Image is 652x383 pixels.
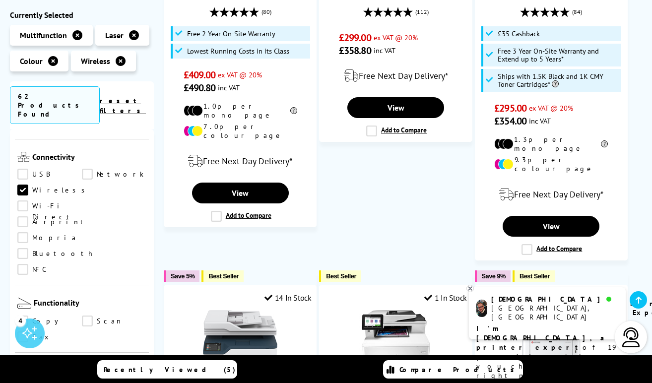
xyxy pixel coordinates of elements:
[171,272,195,280] span: Save 5%
[104,365,236,374] span: Recently Viewed (5)
[572,2,582,21] span: (84)
[326,272,356,280] span: Best Seller
[621,327,641,347] img: user-headset-light.svg
[383,360,523,379] a: Compare Products
[498,72,618,88] span: Ships with 1.5K Black and 1K CMY Toner Cartridges*
[339,44,371,57] span: £358.80
[218,83,240,92] span: inc VAT
[17,201,82,212] a: Wi-Fi Direct
[347,97,444,118] a: View
[201,270,244,282] button: Best Seller
[520,272,550,280] span: Best Seller
[17,217,88,228] a: Airprint
[529,103,573,113] span: ex VAT @ 20%
[264,293,311,303] div: 14 In Stock
[15,315,26,326] div: 4
[184,81,216,94] span: £490.80
[81,56,110,66] span: Wireless
[261,2,271,21] span: (80)
[17,316,82,327] a: Copy
[503,216,599,237] a: View
[184,102,297,120] li: 1.0p per mono page
[17,332,82,343] a: Fax
[17,169,82,180] a: USB
[187,47,289,55] span: Lowest Running Costs in its Class
[482,272,506,280] span: Save 9%
[169,147,311,175] div: modal_delivery
[34,298,146,311] span: Functionality
[218,70,262,79] span: ex VAT @ 20%
[184,122,297,140] li: 7.0p per colour page
[20,56,43,66] span: Colour
[399,365,520,374] span: Compare Products
[325,62,466,90] div: modal_delivery
[494,102,526,115] span: £295.00
[522,244,582,255] label: Add to Compare
[17,298,31,309] img: Functionality
[415,2,429,21] span: (112)
[82,316,146,327] a: Scan
[32,152,146,164] span: Connectivity
[339,31,371,44] span: £299.00
[17,152,30,162] img: Connectivity
[319,270,361,282] button: Best Seller
[374,46,395,55] span: inc VAT
[211,211,271,222] label: Add to Compare
[184,68,216,81] span: £409.00
[494,135,608,153] li: 1.3p per mono page
[424,293,467,303] div: 1 In Stock
[100,96,146,115] a: reset filters
[17,185,90,196] a: Wireless
[494,155,608,173] li: 9.3p per colour page
[476,324,607,352] b: I'm [DEMOGRAPHIC_DATA], a printer expert
[476,324,618,381] p: of 19 years! I can help you choose the right product
[208,272,239,280] span: Best Seller
[82,169,146,180] a: Network
[105,30,124,40] span: Laser
[10,86,100,124] span: 62 Products Found
[17,233,82,244] a: Mopria
[164,270,199,282] button: Save 5%
[10,10,154,20] div: Currently Selected
[374,33,418,42] span: ex VAT @ 20%
[480,181,622,208] div: modal_delivery
[17,264,82,275] a: NFC
[513,270,555,282] button: Best Seller
[491,295,618,304] div: [DEMOGRAPHIC_DATA]
[17,249,95,259] a: Bluetooth
[366,126,427,136] label: Add to Compare
[476,300,487,317] img: chris-livechat.png
[498,47,618,63] span: Free 3 Year On-Site Warranty and Extend up to 5 Years*
[97,360,237,379] a: Recently Viewed (5)
[192,183,289,203] a: View
[20,30,67,40] span: Multifunction
[491,304,618,321] div: [GEOGRAPHIC_DATA], [GEOGRAPHIC_DATA]
[498,30,540,38] span: £35 Cashback
[187,30,275,38] span: Free 2 Year On-Site Warranty
[494,115,526,128] span: £354.00
[529,116,551,126] span: inc VAT
[475,270,511,282] button: Save 9%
